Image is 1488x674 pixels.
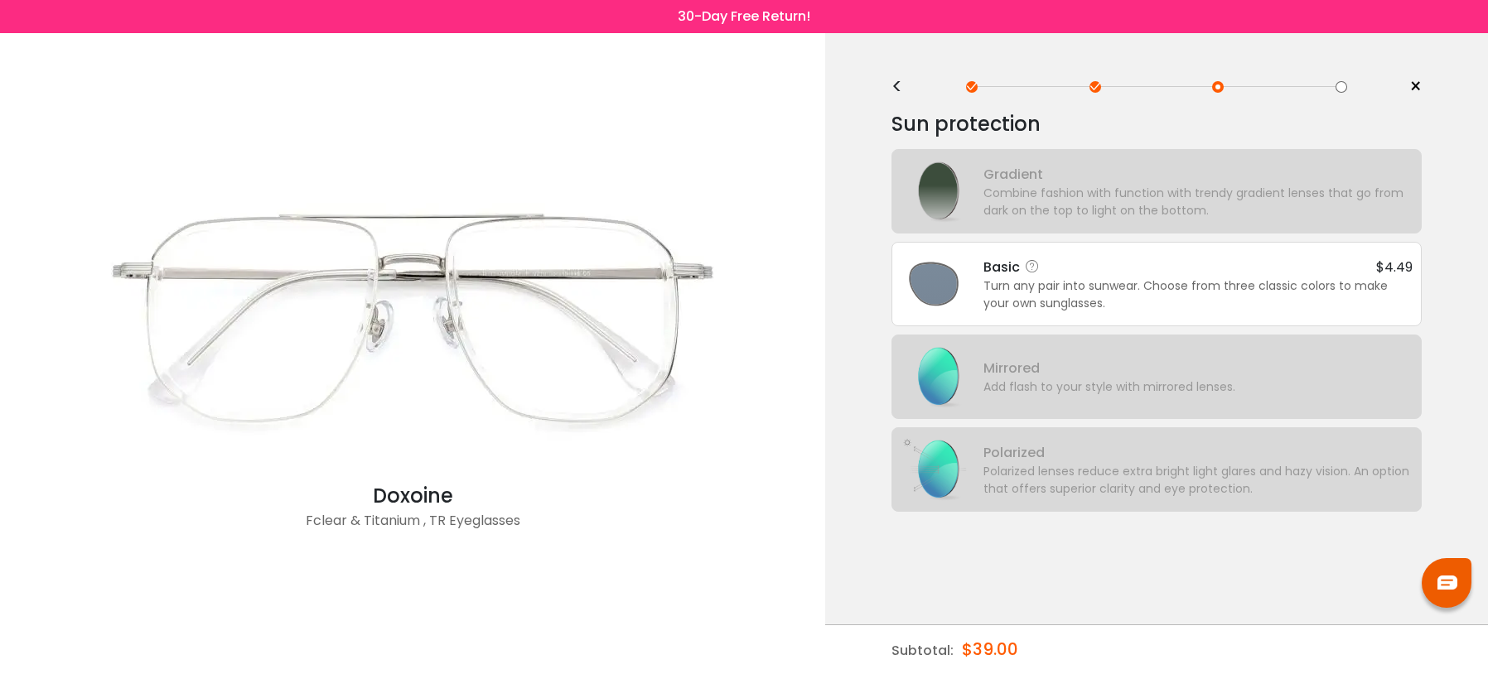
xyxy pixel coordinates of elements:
[901,158,967,224] img: SunGradient
[983,358,1235,378] div: Mirrored
[81,150,744,481] img: Fclear Doxoine - Titanium , TR Eyeglasses
[983,257,1045,277] div: Basic
[891,108,1422,141] div: Sun protection
[1397,75,1422,99] a: ×
[983,185,1413,219] div: Combine fashion with function with trendy gradient lenses that go from dark on the top to light o...
[901,436,967,503] img: SunPolarized
[81,511,744,544] div: Fclear & Titanium , TR Eyeglasses
[983,463,1413,498] div: Polarized lenses reduce extra bright light glares and hazy vision. An option that offers superior...
[1437,575,1457,590] img: chat
[901,344,967,410] img: SunMirrored
[983,277,1413,312] div: Turn any pair into sunwear. Choose from three classic colors to make your own sunglasses.
[1024,258,1041,275] i: Basic
[1409,75,1422,99] span: ×
[962,625,1018,673] div: $39.00
[983,378,1235,396] div: Add flash to your style with mirrored lenses.
[901,251,967,317] img: SunBasic
[983,442,1413,463] div: Polarized
[81,481,744,511] div: Doxoine
[891,80,916,94] div: <
[983,164,1413,185] div: Gradient
[1376,257,1413,277] span: $4.49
